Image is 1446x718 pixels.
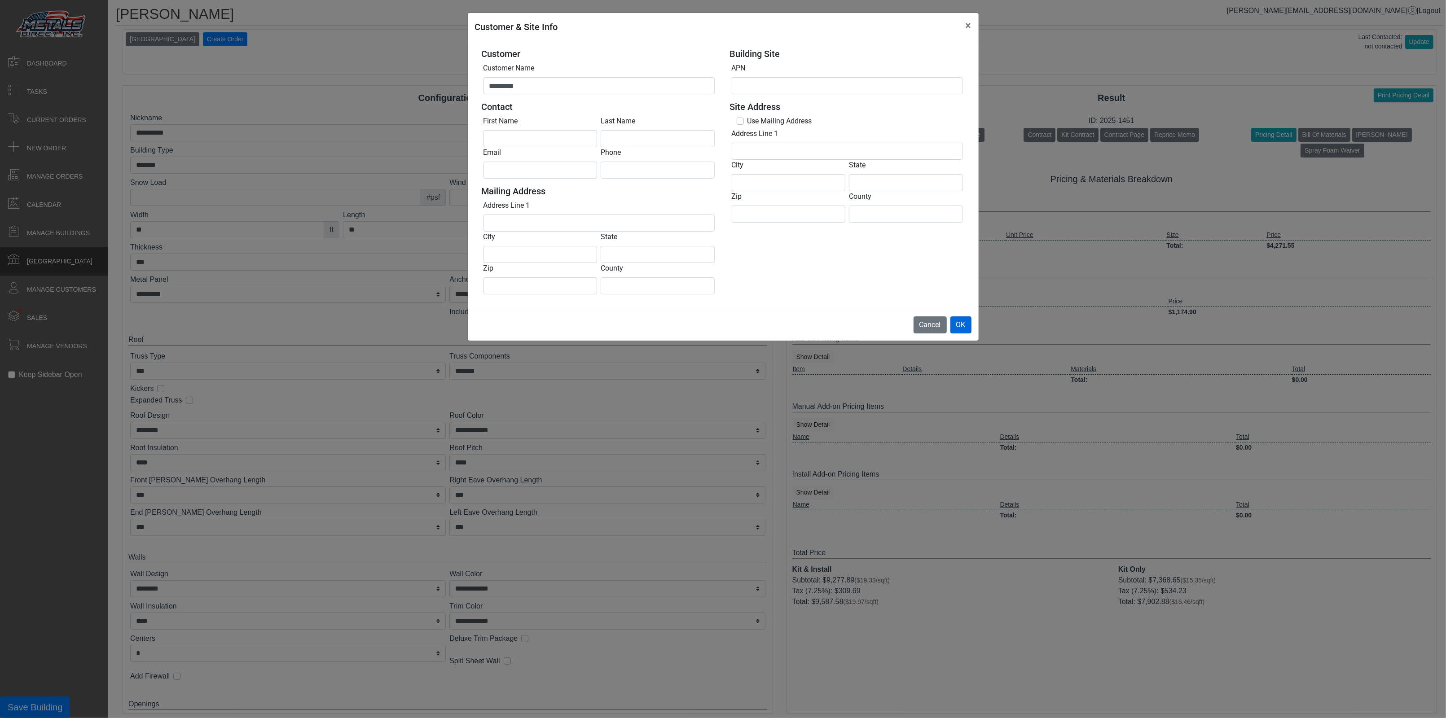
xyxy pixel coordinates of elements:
label: City [483,232,496,242]
h5: Building Site [730,48,965,59]
label: Use Mailing Address [747,116,812,127]
label: County [849,191,871,202]
label: Email [483,147,501,158]
h5: Customer & Site Info [475,20,558,34]
h5: Mailing Address [482,186,716,197]
label: State [601,232,617,242]
button: OK [950,316,971,333]
label: Zip [732,191,742,202]
label: Customer Name [483,63,535,74]
label: Zip [483,263,494,274]
label: County [601,263,623,274]
label: First Name [483,116,518,127]
label: Last Name [601,116,635,127]
label: Address Line 1 [483,200,530,211]
label: Phone [601,147,621,158]
h5: Contact [482,101,716,112]
h5: Site Address [730,101,965,112]
h5: Customer [482,48,716,59]
label: State [849,160,866,171]
label: City [732,160,744,171]
label: Address Line 1 [732,128,778,139]
button: Close [958,13,979,38]
label: APN [732,63,746,74]
button: Cancel [914,316,947,333]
